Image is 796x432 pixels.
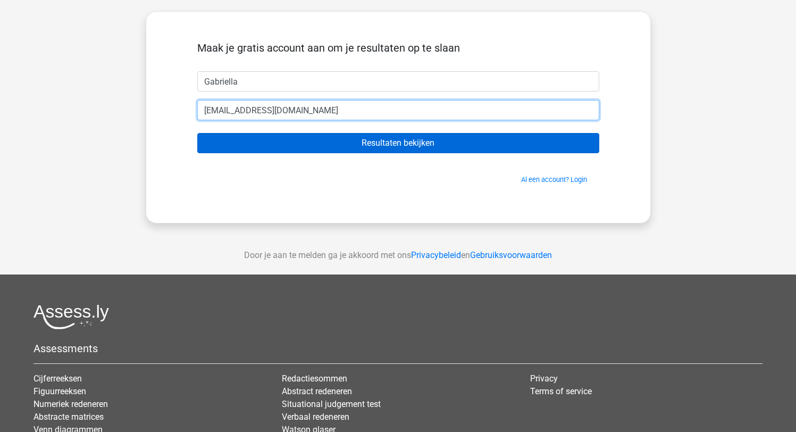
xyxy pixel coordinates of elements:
a: Terms of service [530,386,592,396]
a: Verbaal redeneren [282,412,349,422]
input: Resultaten bekijken [197,133,599,153]
a: Figuurreeksen [33,386,86,396]
img: Assessly logo [33,304,109,329]
input: Voornaam [197,71,599,92]
h5: Maak je gratis account aan om je resultaten op te slaan [197,41,599,54]
h5: Assessments [33,342,763,355]
a: Al een account? Login [521,176,587,184]
a: Abstracte matrices [33,412,104,422]
a: Numeriek redeneren [33,399,108,409]
a: Abstract redeneren [282,386,352,396]
a: Privacy [530,373,558,384]
input: Email [197,100,599,120]
a: Situational judgement test [282,399,381,409]
a: Redactiesommen [282,373,347,384]
a: Cijferreeksen [33,373,82,384]
a: Gebruiksvoorwaarden [470,250,552,260]
a: Privacybeleid [411,250,461,260]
